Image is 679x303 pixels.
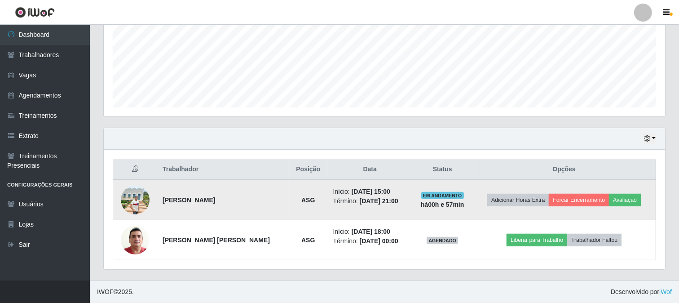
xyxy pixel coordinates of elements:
[487,194,549,206] button: Adicionar Horas Extra
[412,159,472,180] th: Status
[472,159,656,180] th: Opções
[328,159,413,180] th: Data
[163,196,215,204] strong: [PERSON_NAME]
[301,236,315,244] strong: ASG
[97,288,114,295] span: IWOF
[121,221,150,259] img: 1717722421644.jpeg
[360,197,398,205] time: [DATE] 21:00
[352,228,390,235] time: [DATE] 18:00
[333,196,407,206] li: Término:
[333,227,407,236] li: Início:
[352,188,390,195] time: [DATE] 15:00
[567,234,622,246] button: Trabalhador Faltou
[609,194,641,206] button: Avaliação
[333,236,407,246] li: Término:
[611,287,672,297] span: Desenvolvido por
[421,192,464,199] span: EM ANDAMENTO
[163,236,270,244] strong: [PERSON_NAME] [PERSON_NAME]
[289,159,328,180] th: Posição
[421,201,464,208] strong: há 00 h e 57 min
[15,7,55,18] img: CoreUI Logo
[360,237,398,245] time: [DATE] 00:00
[659,288,672,295] a: iWof
[427,237,458,244] span: AGENDADO
[301,196,315,204] strong: ASG
[121,186,150,214] img: 1752882089703.jpeg
[97,287,134,297] span: © 2025 .
[549,194,609,206] button: Forçar Encerramento
[333,187,407,196] li: Início:
[507,234,567,246] button: Liberar para Trabalho
[157,159,289,180] th: Trabalhador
